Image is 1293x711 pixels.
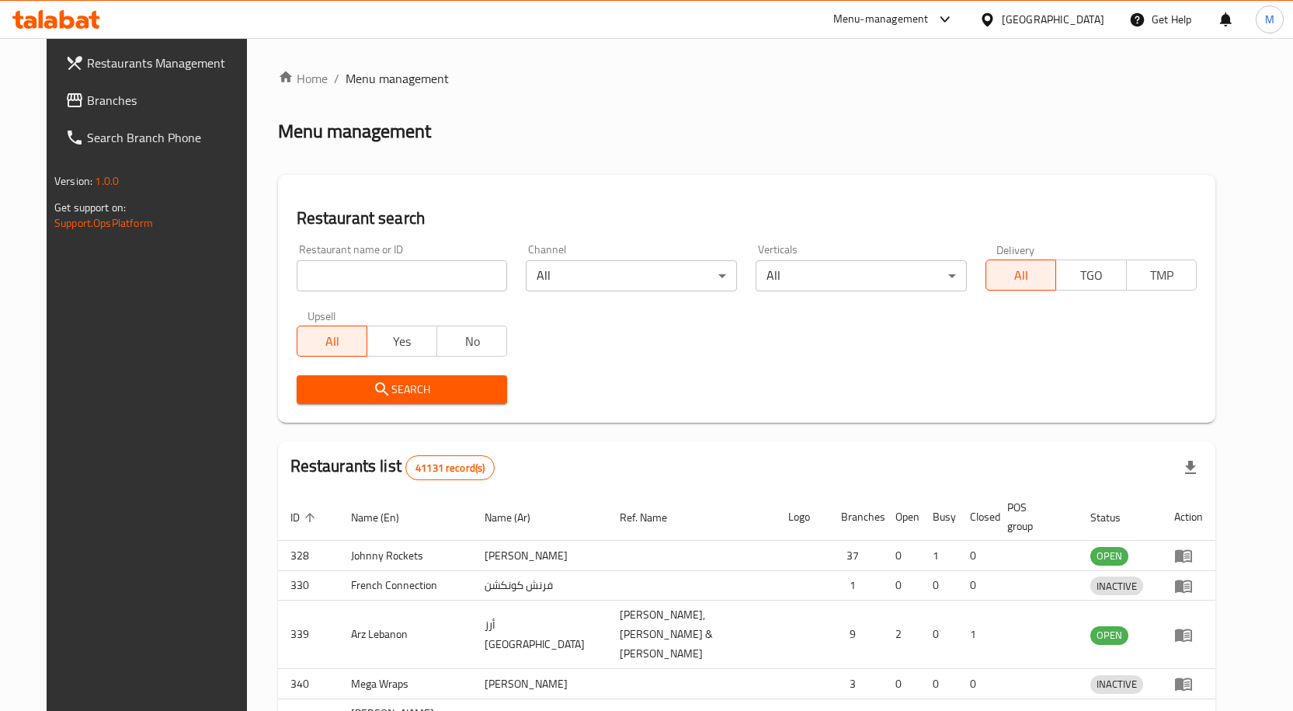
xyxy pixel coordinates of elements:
[883,541,920,571] td: 0
[829,570,883,601] td: 1
[985,260,1056,291] button: All
[472,541,607,571] td: [PERSON_NAME]
[1090,675,1143,693] span: INACTIVE
[883,601,920,669] td: 2
[472,669,607,699] td: [PERSON_NAME]
[829,601,883,669] td: 9
[1055,260,1126,291] button: TGO
[351,508,419,527] span: Name (En)
[406,461,494,476] span: 41131 record(s)
[958,570,995,601] td: 0
[1007,498,1059,535] span: POS group
[95,171,119,191] span: 1.0.0
[756,260,967,291] div: All
[1090,626,1128,644] span: OPEN
[829,493,883,541] th: Branches
[829,669,883,699] td: 3
[472,570,607,601] td: فرنش كونكشن
[1090,577,1143,595] span: INACTIVE
[958,493,995,541] th: Closed
[339,669,473,699] td: Mega Wraps
[472,601,607,669] td: أرز [GEOGRAPHIC_DATA]
[290,455,495,480] h2: Restaurants list
[607,601,776,669] td: [PERSON_NAME],[PERSON_NAME] & [PERSON_NAME]
[1162,493,1215,541] th: Action
[833,10,929,29] div: Menu-management
[374,330,431,353] span: Yes
[278,669,339,699] td: 340
[278,119,431,144] h2: Menu management
[620,508,687,527] span: Ref. Name
[1174,626,1203,644] div: Menu
[920,601,958,669] td: 0
[1126,260,1197,291] button: TMP
[87,91,250,110] span: Branches
[1265,11,1274,28] span: M
[1133,264,1190,287] span: TMP
[339,601,473,669] td: Arz Lebanon
[958,669,995,699] td: 0
[334,69,339,88] li: /
[958,601,995,669] td: 1
[297,207,1197,230] h2: Restaurant search
[883,669,920,699] td: 0
[54,213,153,233] a: Support.OpsPlatform
[304,330,361,353] span: All
[53,44,262,82] a: Restaurants Management
[1090,577,1143,595] div: INACTIVE
[776,493,829,541] th: Logo
[339,541,473,571] td: Johnny Rockets
[1174,546,1203,565] div: Menu
[436,326,507,357] button: No
[339,570,473,601] td: French Connection
[1090,547,1128,565] span: OPEN
[87,54,250,72] span: Restaurants Management
[405,455,495,480] div: Total records count
[920,493,958,541] th: Busy
[87,128,250,147] span: Search Branch Phone
[309,380,495,399] span: Search
[290,508,320,527] span: ID
[1090,508,1141,527] span: Status
[346,69,449,88] span: Menu management
[278,69,1215,88] nav: breadcrumb
[278,601,339,669] td: 339
[1090,626,1128,645] div: OPEN
[278,570,339,601] td: 330
[996,244,1035,255] label: Delivery
[53,119,262,156] a: Search Branch Phone
[54,171,92,191] span: Version:
[1174,577,1203,595] div: Menu
[1062,264,1120,287] span: TGO
[297,375,508,404] button: Search
[883,570,920,601] td: 0
[920,669,958,699] td: 0
[920,570,958,601] td: 0
[278,69,328,88] a: Home
[829,541,883,571] td: 37
[443,330,501,353] span: No
[1002,11,1104,28] div: [GEOGRAPHIC_DATA]
[485,508,551,527] span: Name (Ar)
[297,260,508,291] input: Search for restaurant name or ID..
[53,82,262,119] a: Branches
[526,260,737,291] div: All
[367,326,437,357] button: Yes
[278,541,339,571] td: 328
[297,326,367,357] button: All
[1090,675,1143,694] div: INACTIVE
[920,541,958,571] td: 1
[54,197,126,218] span: Get support on:
[883,493,920,541] th: Open
[992,264,1050,287] span: All
[958,541,995,571] td: 0
[1174,674,1203,693] div: Menu
[1172,449,1209,486] div: Export file
[308,310,336,321] label: Upsell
